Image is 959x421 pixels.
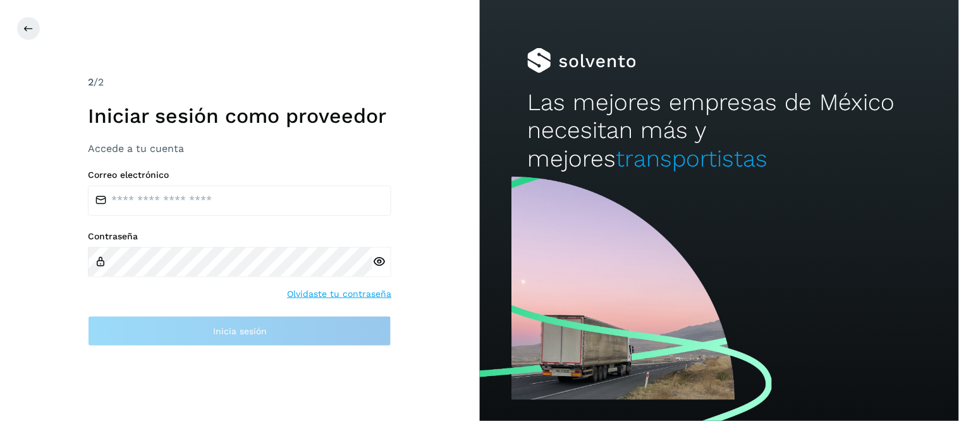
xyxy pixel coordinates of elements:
[88,142,391,154] h3: Accede a tu cuenta
[88,104,391,128] h1: Iniciar sesión como proveedor
[88,316,391,346] button: Inicia sesión
[88,231,391,242] label: Contraseña
[287,287,391,301] a: Olvidaste tu contraseña
[213,327,267,336] span: Inicia sesión
[88,170,391,180] label: Correo electrónico
[88,75,391,90] div: /2
[616,145,767,172] span: transportistas
[88,76,94,88] span: 2
[527,89,911,173] h2: Las mejores empresas de México necesitan más y mejores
